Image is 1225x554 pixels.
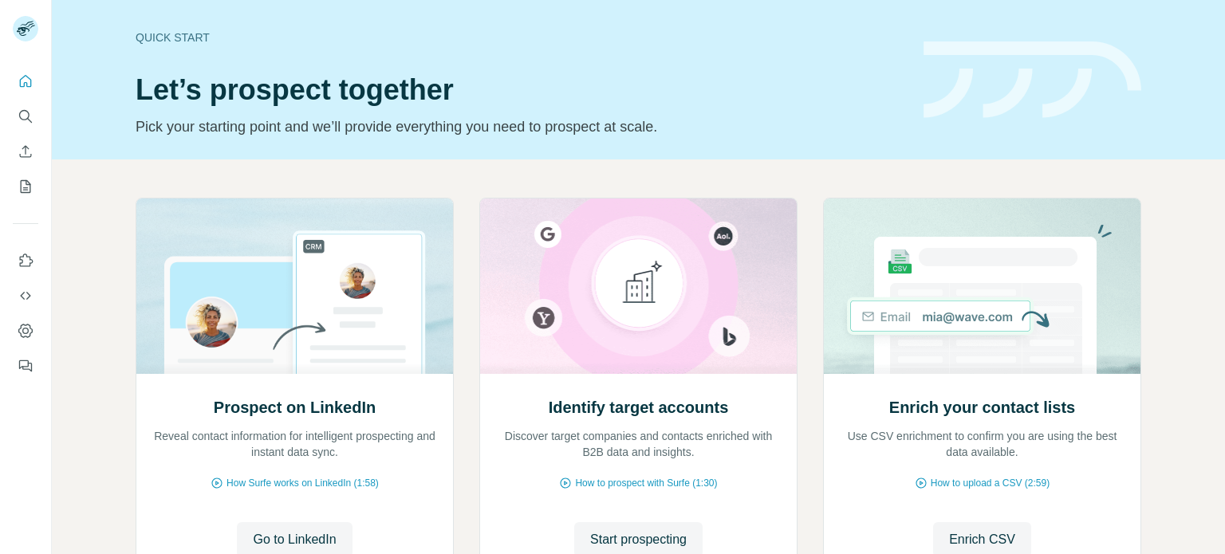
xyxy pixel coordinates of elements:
[13,102,38,131] button: Search
[549,396,729,418] h2: Identify target accounts
[931,476,1050,490] span: How to upload a CSV (2:59)
[136,74,904,106] h1: Let’s prospect together
[13,137,38,166] button: Enrich CSV
[226,476,379,490] span: How Surfe works on LinkedIn (1:58)
[214,396,376,418] h2: Prospect on LinkedIn
[590,530,687,549] span: Start prospecting
[924,41,1141,119] img: banner
[496,428,781,460] p: Discover target companies and contacts enriched with B2B data and insights.
[13,281,38,310] button: Use Surfe API
[823,198,1141,374] img: Enrich your contact lists
[13,352,38,380] button: Feedback
[13,316,38,345] button: Dashboard
[479,198,798,374] img: Identify target accounts
[136,198,454,374] img: Prospect on LinkedIn
[13,246,38,275] button: Use Surfe on LinkedIn
[840,428,1125,460] p: Use CSV enrichment to confirm you are using the best data available.
[13,172,38,201] button: My lists
[136,116,904,138] p: Pick your starting point and we’ll provide everything you need to prospect at scale.
[152,428,437,460] p: Reveal contact information for intelligent prospecting and instant data sync.
[13,67,38,96] button: Quick start
[889,396,1075,418] h2: Enrich your contact lists
[949,530,1015,549] span: Enrich CSV
[575,476,717,490] span: How to prospect with Surfe (1:30)
[136,29,904,45] div: Quick start
[253,530,336,549] span: Go to LinkedIn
